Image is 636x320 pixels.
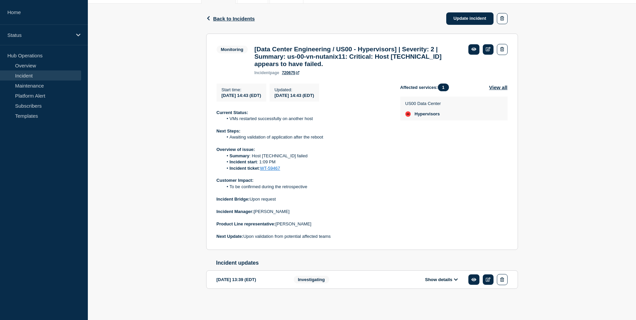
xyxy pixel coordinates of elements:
strong: Current Status: [217,110,248,115]
p: page [254,70,279,75]
h2: Incident updates [216,260,518,266]
p: Start time : [222,87,261,92]
strong: Overview of issue: [217,147,255,152]
span: Investigating [294,276,329,283]
li: : [223,165,390,171]
span: Affected services: [400,84,452,91]
div: [DATE] 14:43 (EDT) [275,92,314,98]
strong: Next Steps: [217,128,241,134]
strong: Incident Manager: [217,209,254,214]
span: 1 [438,84,449,91]
strong: Summary [230,153,249,158]
li: : Host [TECHNICAL_ID] failed [223,153,390,159]
li: VMs restarted successfully on another host [223,116,390,122]
button: Back to Incidents [206,16,255,21]
p: [PERSON_NAME] [217,209,390,215]
strong: Incident ticket [230,166,259,171]
span: Hypervisors [415,111,440,117]
h3: [Data Center Engineering / US00 - Hypervisors] | Severity: 2 | Summary: us-00-vn-nutanix11: Criti... [254,46,462,68]
span: Back to Incidents [213,16,255,21]
span: Monitoring [217,46,248,53]
span: [DATE] 14:43 (EDT) [222,93,261,98]
strong: Incident Bridge: [217,197,250,202]
span: incident [254,70,270,75]
button: View all [489,84,508,91]
div: down [405,111,411,117]
p: Upon request [217,196,390,202]
a: Update incident [446,12,494,25]
li: To be confirmed during the retrospective [223,184,390,190]
a: 720675 [282,70,299,75]
li: Awaiting validation of application after the reboot [223,134,390,140]
strong: Customer Impact: [217,178,254,183]
li: : 1:09 PM [223,159,390,165]
strong: Product Line representative: [217,221,276,226]
p: [PERSON_NAME] [217,221,390,227]
p: Upon validation from potential affected teams [217,233,390,239]
button: Show details [423,277,460,282]
strong: Incident start [230,159,257,164]
p: Status [7,32,72,38]
p: Updated : [275,87,314,92]
div: [DATE] 13:39 (EDT) [217,274,284,285]
strong: Next Update: [217,234,243,239]
a: WT-59467 [260,166,280,171]
p: US00 Data Center [405,101,441,106]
